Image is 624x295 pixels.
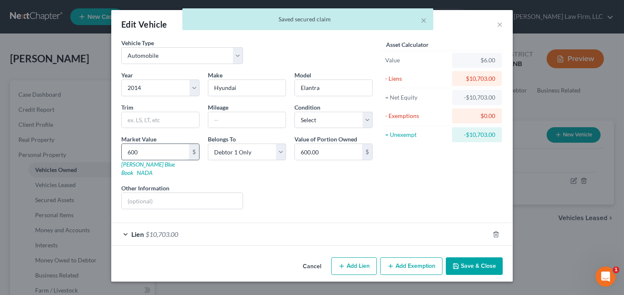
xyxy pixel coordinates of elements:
[208,136,236,143] span: Belongs To
[121,71,133,80] label: Year
[613,267,619,273] span: 1
[294,103,320,112] label: Condition
[208,72,222,79] span: Make
[385,112,448,120] div: - Exemptions
[385,93,448,102] div: = Net Equity
[131,230,144,238] span: Lien
[380,257,442,275] button: Add Exemption
[208,80,286,96] input: ex. Nissan
[294,71,311,80] label: Model
[121,103,133,112] label: Trim
[459,74,495,83] div: $10,703.00
[331,257,377,275] button: Add Lien
[121,135,156,144] label: Market Value
[446,257,503,275] button: Save & Close
[208,103,228,112] label: Mileage
[295,144,362,160] input: 0.00
[459,131,495,139] div: -$10,703.00
[295,80,372,96] input: ex. Altima
[189,15,427,23] div: Saved secured claim
[122,144,189,160] input: 0.00
[146,230,178,238] span: $10,703.00
[208,112,286,128] input: --
[121,38,154,47] label: Vehicle Type
[137,169,153,176] a: NADA
[459,112,495,120] div: $0.00
[294,135,357,144] label: Value of Portion Owned
[459,56,495,64] div: $6.00
[459,93,495,102] div: -$10,703.00
[362,144,372,160] div: $
[296,258,328,275] button: Cancel
[189,144,199,160] div: $
[385,56,448,64] div: Value
[596,267,616,287] iframe: Intercom live chat
[122,112,199,128] input: ex. LS, LT, etc
[121,161,175,176] a: [PERSON_NAME] Blue Book
[386,40,429,49] label: Asset Calculator
[121,184,169,192] label: Other Information
[421,15,427,25] button: ×
[385,74,448,83] div: - Liens
[122,193,243,209] input: (optional)
[385,131,448,139] div: = Unexempt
